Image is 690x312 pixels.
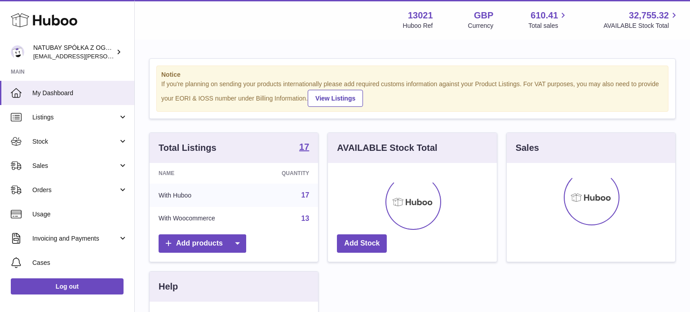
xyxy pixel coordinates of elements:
[516,142,539,154] h3: Sales
[11,45,24,59] img: kacper.antkowski@natubay.pl
[11,278,124,294] a: Log out
[254,163,318,184] th: Quantity
[408,9,433,22] strong: 13021
[159,142,217,154] h3: Total Listings
[308,90,363,107] a: View Listings
[301,215,310,222] a: 13
[337,142,437,154] h3: AVAILABLE Stock Total
[150,207,254,230] td: With Woocommerce
[468,22,494,30] div: Currency
[159,281,178,293] h3: Help
[299,142,309,151] strong: 17
[32,186,118,194] span: Orders
[299,142,309,153] a: 17
[32,259,128,267] span: Cases
[301,191,310,199] a: 17
[159,234,246,253] a: Add products
[603,9,679,30] a: 32,755.32 AVAILABLE Stock Total
[531,9,558,22] span: 610.41
[474,9,493,22] strong: GBP
[32,89,128,97] span: My Dashboard
[528,9,568,30] a: 610.41 Total sales
[32,162,118,170] span: Sales
[32,137,118,146] span: Stock
[629,9,669,22] span: 32,755.32
[161,80,663,107] div: If you're planning on sending your products internationally please add required customs informati...
[337,234,387,253] a: Add Stock
[161,70,663,79] strong: Notice
[403,22,433,30] div: Huboo Ref
[528,22,568,30] span: Total sales
[32,113,118,122] span: Listings
[33,53,180,60] span: [EMAIL_ADDRESS][PERSON_NAME][DOMAIN_NAME]
[33,44,114,61] div: NATUBAY SPÓŁKA Z OGRANICZONĄ ODPOWIEDZIALNOŚCIĄ
[32,210,128,219] span: Usage
[150,163,254,184] th: Name
[150,184,254,207] td: With Huboo
[32,234,118,243] span: Invoicing and Payments
[603,22,679,30] span: AVAILABLE Stock Total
